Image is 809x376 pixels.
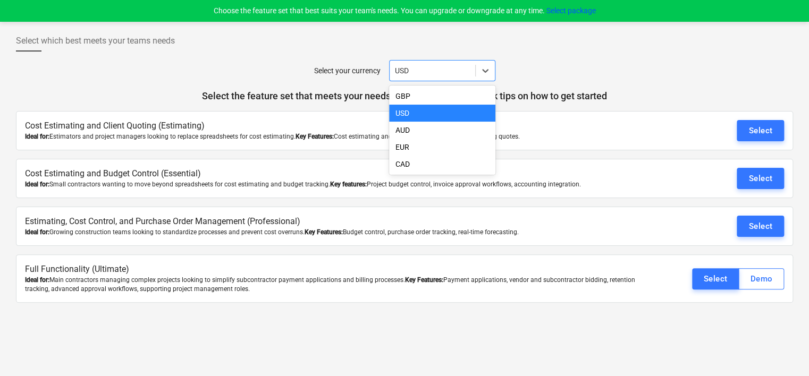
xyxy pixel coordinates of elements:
[738,268,784,289] button: Demo
[330,181,367,188] b: Key features:
[389,156,495,173] div: CAD
[748,219,772,233] div: Select
[737,216,784,237] button: Select
[389,122,495,139] div: AUD
[25,263,658,276] p: Full Functionality (Ultimate)
[16,35,175,47] span: Select which best meets your teams needs
[25,276,49,284] b: Ideal for:
[214,5,596,16] p: Choose the feature set that best suits your team's needs. You can upgrade or downgrade at any time.
[25,228,49,236] b: Ideal for:
[405,276,443,284] b: Key Features:
[389,139,495,156] div: EUR
[25,216,658,228] p: Estimating, Cost Control, and Purchase Order Management (Professional)
[756,325,809,376] iframe: Chat Widget
[314,65,381,76] p: Select your currency
[692,268,739,289] button: Select
[750,272,772,286] div: Demo
[704,272,728,286] div: Select
[305,228,343,236] b: Key Features:
[737,120,784,141] button: Select
[748,124,772,138] div: Select
[25,133,49,140] b: Ideal for:
[25,168,658,180] p: Cost Estimating and Budget Control (Essential)
[296,133,334,140] b: Key Features:
[25,120,658,132] p: Cost Estimating and Client Quoting (Estimating)
[25,132,658,141] div: Estimators and project managers looking to replace spreadsheets for cost estimating. Cost estimat...
[25,276,658,294] div: Main contractors managing complex projects looking to simplify subcontractor payment applications...
[25,228,658,237] div: Growing construction teams looking to standardize processes and prevent cost overruns. Budget con...
[389,105,495,122] div: USD
[737,168,784,189] button: Select
[16,90,793,102] p: Select the feature set that meets your needs, and we'll send you quick tips on how to get started
[748,172,772,185] div: Select
[389,88,495,105] div: GBP
[546,5,596,16] button: Select package
[25,181,49,188] b: Ideal for:
[25,180,658,189] div: Small contractors wanting to move beyond spreadsheets for cost estimating and budget tracking. Pr...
